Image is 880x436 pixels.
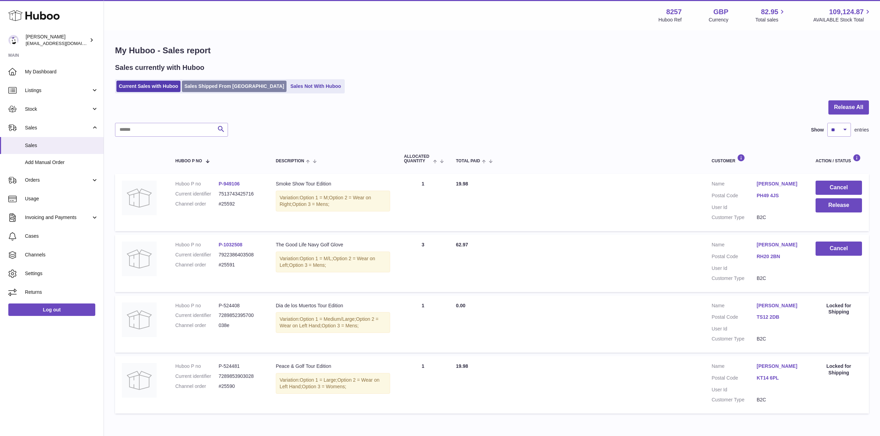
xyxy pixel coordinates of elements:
dt: Name [712,363,757,371]
dt: Postal Code [712,375,757,383]
td: 3 [397,235,449,292]
img: no-photo.jpg [122,363,157,398]
div: [PERSON_NAME] [26,34,88,47]
dt: Channel order [175,383,219,390]
span: Listings [25,87,91,94]
td: 1 [397,174,449,231]
strong: GBP [713,7,728,17]
a: 82.95 Total sales [755,7,786,23]
dt: Name [712,242,757,250]
a: [PERSON_NAME] [757,242,802,248]
button: Release All [828,100,869,115]
h2: Sales currently with Huboo [115,63,204,72]
span: Settings [25,270,98,277]
dd: B2C [757,336,802,342]
dt: Current identifier [175,191,219,197]
dt: Channel order [175,322,219,329]
span: Option 1 = Medium/Large; [300,316,356,322]
dd: P-524481 [219,363,262,370]
dd: B2C [757,214,802,221]
a: [PERSON_NAME] [757,363,802,370]
span: Option 1 = M/L; [300,256,333,261]
img: no-photo.jpg [122,302,157,337]
div: Peace & Golf Tour Edition [276,363,390,370]
dt: User Id [712,204,757,211]
dt: Customer Type [712,214,757,221]
span: Option 3 = Mens; [322,323,359,328]
dd: #25591 [219,262,262,268]
div: The Good Life Navy Golf Glove [276,242,390,248]
span: 0.00 [456,303,465,308]
div: Smoke Show Tour Edition [276,181,390,187]
dd: 7513743425716 [219,191,262,197]
dd: 7289852395700 [219,312,262,319]
dd: 7922386403508 [219,252,262,258]
span: Option 3 = Mens; [289,262,326,268]
a: Sales Shipped From [GEOGRAPHIC_DATA] [182,81,287,92]
a: PH49 4JS [757,192,802,199]
button: Cancel [816,181,862,195]
button: Release [816,198,862,212]
img: don@skinsgolf.com [8,35,19,45]
dt: Huboo P no [175,302,219,309]
span: Sales [25,142,98,149]
div: Variation: [276,191,390,211]
div: Variation: [276,252,390,272]
img: no-photo.jpg [122,242,157,276]
dt: Postal Code [712,253,757,262]
span: Description [276,159,304,163]
span: Usage [25,196,98,202]
strong: 8257 [666,7,682,17]
a: P-1032508 [219,242,243,247]
div: Locked for Shipping [816,363,862,376]
span: My Dashboard [25,69,98,75]
a: Current Sales with Huboo [116,81,181,92]
a: Sales Not With Huboo [288,81,343,92]
dt: Customer Type [712,397,757,403]
span: Option 1 = Large; [300,377,337,383]
span: Orders [25,177,91,183]
span: 19.98 [456,363,468,369]
span: Total paid [456,159,480,163]
dd: 038e [219,322,262,329]
dt: Current identifier [175,373,219,380]
a: [PERSON_NAME] [757,302,802,309]
span: ALLOCATED Quantity [404,154,431,163]
dt: Channel order [175,262,219,268]
span: Sales [25,125,91,131]
td: 1 [397,356,449,414]
dt: Current identifier [175,312,219,319]
a: TS12 2DB [757,314,802,320]
dd: #25590 [219,383,262,390]
a: KT14 6PL [757,375,802,381]
dt: Huboo P no [175,181,219,187]
dd: 7289853903028 [219,373,262,380]
span: 109,124.87 [829,7,864,17]
span: Option 2 = Wear on Left; [280,256,375,268]
span: 62.97 [456,242,468,247]
dt: Postal Code [712,192,757,201]
td: 1 [397,296,449,353]
span: Channels [25,252,98,258]
span: Invoicing and Payments [25,214,91,221]
span: Option 1 = M; [300,195,329,200]
dd: B2C [757,397,802,403]
dd: #25592 [219,201,262,207]
dt: User Id [712,265,757,272]
span: entries [854,127,869,133]
dt: Current identifier [175,252,219,258]
a: Log out [8,303,95,316]
dt: Channel order [175,201,219,207]
div: Huboo Ref [659,17,682,23]
span: Returns [25,289,98,296]
dt: Huboo P no [175,242,219,248]
button: Cancel [816,242,862,256]
dt: User Id [712,387,757,393]
dt: Name [712,181,757,189]
div: Variation: [276,312,390,333]
span: AVAILABLE Stock Total [813,17,872,23]
a: P-949106 [219,181,240,187]
span: 19.98 [456,181,468,187]
dd: P-524408 [219,302,262,309]
div: Action / Status [816,154,862,163]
